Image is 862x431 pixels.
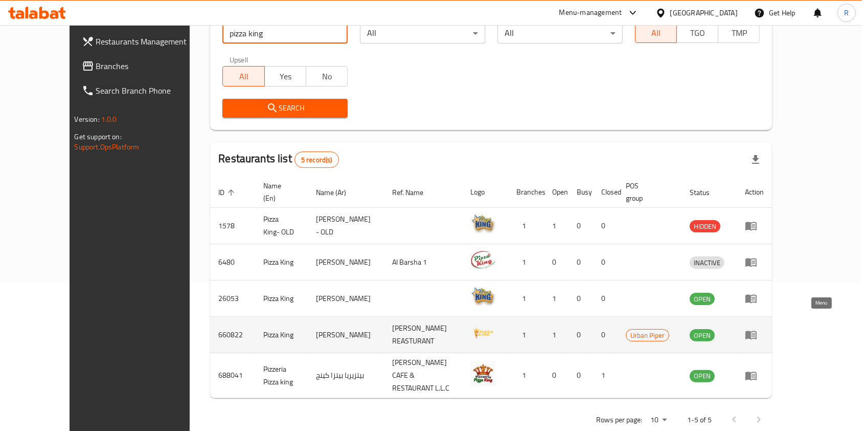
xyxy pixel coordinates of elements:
[210,208,255,244] td: 1578
[310,69,344,84] span: No
[230,56,248,63] label: Upsell
[626,330,669,341] span: Urban Piper
[210,244,255,281] td: 6480
[690,256,724,269] div: INACTIVE
[294,152,339,168] div: Total records count
[743,147,768,172] div: Export file
[316,186,359,199] span: Name (Ar)
[569,317,593,353] td: 0
[308,208,384,244] td: [PERSON_NAME] - OLD
[75,113,100,126] span: Version:
[96,60,206,72] span: Branches
[497,23,623,44] div: All
[593,281,618,317] td: 0
[745,220,764,232] div: Menu
[544,244,569,281] td: 0
[508,353,544,398] td: 1
[844,7,849,18] span: R
[544,353,569,398] td: 0
[269,69,302,84] span: Yes
[690,257,724,269] span: INACTIVE
[96,84,206,97] span: Search Branch Phone
[222,23,348,44] input: Search for restaurant name or ID..
[593,177,618,208] th: Closed
[544,208,569,244] td: 1
[544,281,569,317] td: 1
[210,353,255,398] td: 688041
[222,99,348,118] button: Search
[690,330,715,341] span: OPEN
[508,317,544,353] td: 1
[569,281,593,317] td: 0
[690,293,715,305] span: OPEN
[646,413,671,428] div: Rows per page:
[308,317,384,353] td: [PERSON_NAME]
[255,317,308,353] td: Pizza King
[306,66,348,87] button: No
[218,151,338,168] h2: Restaurants list
[470,247,496,273] img: Pizza King
[745,256,764,268] div: Menu
[626,180,669,204] span: POS group
[75,130,122,143] span: Get support on:
[96,35,206,48] span: Restaurants Management
[308,244,384,281] td: [PERSON_NAME]
[255,281,308,317] td: Pizza King
[722,26,756,40] span: TMP
[74,29,214,54] a: Restaurants Management
[74,54,214,78] a: Branches
[263,180,296,204] span: Name (En)
[255,208,308,244] td: Pizza King- OLD
[360,23,485,44] div: All
[544,177,569,208] th: Open
[718,23,760,43] button: TMP
[470,284,496,309] img: Pizza King
[508,244,544,281] td: 1
[544,317,569,353] td: 1
[308,281,384,317] td: [PERSON_NAME]
[210,177,772,398] table: enhanced table
[255,353,308,398] td: Pizzeria Pizza king
[255,244,308,281] td: Pizza King
[384,244,463,281] td: Al Barsha 1
[690,186,723,199] span: Status
[569,353,593,398] td: 0
[508,208,544,244] td: 1
[635,23,677,43] button: All
[640,26,673,40] span: All
[745,292,764,305] div: Menu
[508,177,544,208] th: Branches
[392,186,437,199] span: Ref. Name
[670,7,738,18] div: [GEOGRAPHIC_DATA]
[569,208,593,244] td: 0
[384,353,463,398] td: [PERSON_NAME] CAFE & RESTAURANT L.L.C
[745,370,764,382] div: Menu
[308,353,384,398] td: بيتزيريا بيتزا كينج
[75,140,140,154] a: Support.OpsPlatform
[593,208,618,244] td: 0
[690,370,715,382] span: OPEN
[462,177,508,208] th: Logo
[737,177,772,208] th: Action
[470,320,496,346] img: Pizza King
[596,414,642,426] p: Rows per page:
[470,361,496,386] img: Pizzeria Pizza king
[508,281,544,317] td: 1
[690,221,720,232] span: HIDDEN
[676,23,718,43] button: TGO
[101,113,117,126] span: 1.0.0
[470,211,496,236] img: Pizza King- OLD
[210,281,255,317] td: 26053
[593,317,618,353] td: 0
[210,317,255,353] td: 660822
[569,244,593,281] td: 0
[559,7,622,19] div: Menu-management
[384,317,463,353] td: [PERSON_NAME] REASTURANT
[593,244,618,281] td: 0
[593,353,618,398] td: 1
[222,66,264,87] button: All
[295,155,338,165] span: 5 record(s)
